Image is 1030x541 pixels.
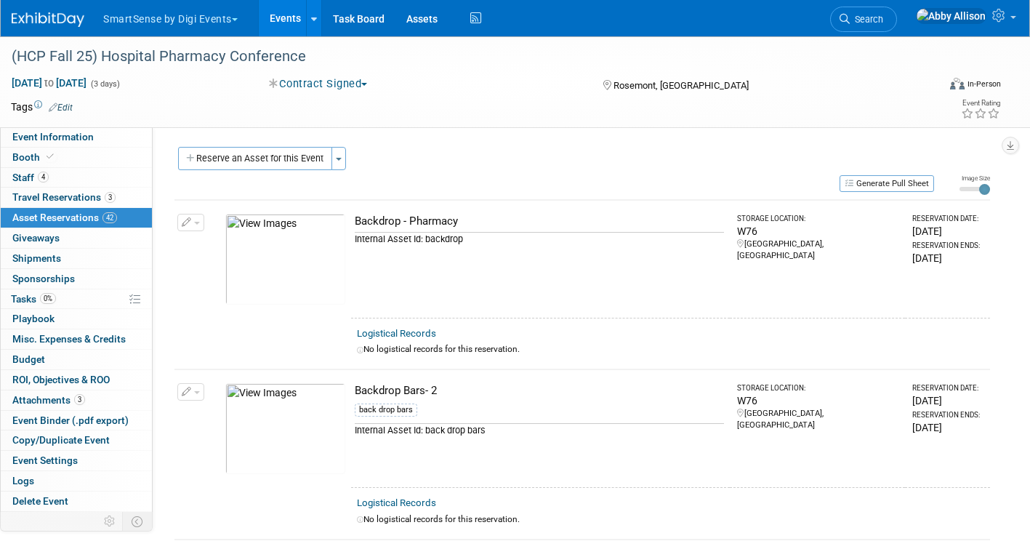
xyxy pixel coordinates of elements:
div: Reservation Ends: [912,410,984,420]
div: No logistical records for this reservation. [357,343,984,356]
button: Generate Pull Sheet [840,175,934,192]
div: Reservation Ends: [912,241,984,251]
i: Booth reservation complete [47,153,54,161]
div: (HCP Fall 25) Hospital Pharmacy Conference [7,44,917,70]
span: Event Binder (.pdf export) [12,414,129,426]
span: Event Information [12,131,94,143]
a: Giveaways [1,228,152,248]
div: [GEOGRAPHIC_DATA], [GEOGRAPHIC_DATA] [737,408,899,431]
img: Format-Inperson.png [950,78,965,89]
div: W76 [737,224,899,239]
a: Search [830,7,897,32]
span: to [42,77,56,89]
div: [DATE] [912,224,984,239]
div: Backdrop - Pharmacy [355,214,724,229]
span: Budget [12,353,45,365]
span: Shipments [12,252,61,264]
a: Tasks0% [1,289,152,309]
div: In-Person [967,79,1001,89]
a: Copy/Duplicate Event [1,430,152,450]
span: 4 [38,172,49,183]
span: [DATE] [DATE] [11,76,87,89]
span: Attachments [12,394,85,406]
div: Internal Asset Id: back drop bars [355,423,724,437]
a: Booth [1,148,152,167]
a: ROI, Objectives & ROO [1,370,152,390]
div: Internal Asset Id: backdrop [355,232,724,246]
span: Event Settings [12,454,78,466]
div: Storage Location: [737,383,899,393]
span: Playbook [12,313,55,324]
span: Booth [12,151,57,163]
a: Staff4 [1,168,152,188]
a: Asset Reservations42 [1,208,152,228]
div: Reservation Date: [912,214,984,224]
span: Misc. Expenses & Credits [12,333,126,345]
a: Sponsorships [1,269,152,289]
span: Giveaways [12,232,60,244]
div: Image Size [959,174,990,183]
span: Rosemont, [GEOGRAPHIC_DATA] [613,80,749,91]
span: Delete Event [12,495,68,507]
a: Attachments3 [1,390,152,410]
a: Event Information [1,127,152,147]
a: Edit [49,103,73,113]
a: Logistical Records [357,328,436,339]
span: Logs [12,475,34,486]
a: Logs [1,471,152,491]
div: Storage Location: [737,214,899,224]
div: [GEOGRAPHIC_DATA], [GEOGRAPHIC_DATA] [737,239,899,262]
span: Copy/Duplicate Event [12,434,110,446]
img: ExhibitDay [12,12,84,27]
span: Travel Reservations [12,191,116,203]
button: Reserve an Asset for this Event [178,147,332,170]
div: [DATE] [912,251,984,265]
span: 3 [74,394,85,405]
a: Delete Event [1,492,152,511]
a: Logistical Records [357,497,436,508]
img: Abby Allison [916,8,986,24]
div: W76 [737,393,899,408]
td: Tags [11,100,73,114]
span: Asset Reservations [12,212,117,223]
a: Shipments [1,249,152,268]
div: Backdrop Bars- 2 [355,383,724,398]
a: Travel Reservations3 [1,188,152,207]
span: 3 [105,192,116,203]
td: Personalize Event Tab Strip [97,512,123,531]
div: [DATE] [912,393,984,408]
a: Budget [1,350,152,369]
span: Search [850,14,883,25]
img: View Images [225,214,345,305]
div: Event Rating [961,100,1000,107]
span: Tasks [11,293,56,305]
a: Event Settings [1,451,152,470]
div: Reservation Date: [912,383,984,393]
a: Misc. Expenses & Credits [1,329,152,349]
a: Event Binder (.pdf export) [1,411,152,430]
button: Contract Signed [264,76,373,92]
span: (3 days) [89,79,120,89]
span: 42 [102,212,117,223]
span: 0% [40,293,56,304]
td: Toggle Event Tabs [123,512,153,531]
span: ROI, Objectives & ROO [12,374,110,385]
span: Sponsorships [12,273,75,284]
div: Event Format [854,76,1001,97]
a: Playbook [1,309,152,329]
span: Staff [12,172,49,183]
div: back drop bars [355,404,417,417]
div: [DATE] [912,420,984,435]
img: View Images [225,383,345,474]
div: No logistical records for this reservation. [357,513,984,526]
